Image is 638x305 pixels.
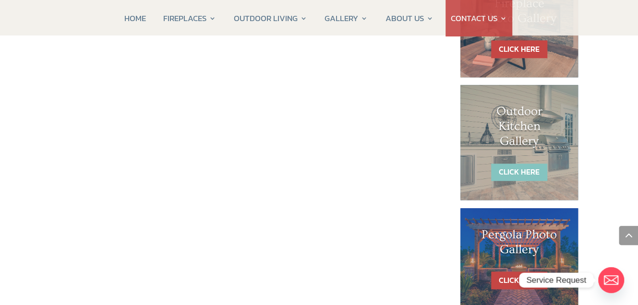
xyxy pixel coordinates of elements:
a: Email [598,267,624,293]
h1: Outdoor Kitchen Gallery [480,104,559,154]
a: CLICK HERE [491,271,547,289]
a: CLICK HERE [491,164,547,181]
a: CLICK HERE [491,40,547,58]
h1: Pergola Photo Gallery [480,227,559,262]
